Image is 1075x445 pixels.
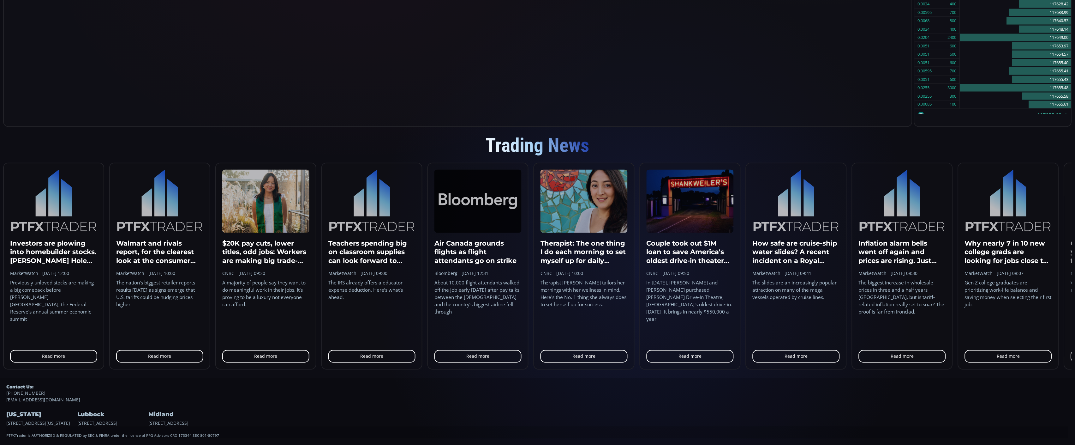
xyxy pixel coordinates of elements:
div: BTC [21,15,31,20]
a: Read more [116,350,203,363]
h4: Midland [148,410,218,420]
div: 0.00595 [918,9,932,17]
div: Go to [85,251,95,263]
div: 117655.61 [960,101,1071,109]
div: About 10,000 flight attendants walked off the job early [DATE] after pay talks between the [DEMOG... [434,279,522,316]
div: PTFXTrader is AUTHORIZED & REGULATED by SEC & FINRA under the license of PFG Advisors CRD 173344 ... [6,427,1069,439]
div: 1m [51,254,57,259]
img: 108186744-1755282903675-Sadie_Salazar_Headshot.jpeg [540,170,628,233]
div: 600 [950,42,957,50]
div: MarketWatch - [DATE] 09:00 [328,270,415,277]
div: Previously unloved stocks are making a big comeback before [PERSON_NAME][GEOGRAPHIC_DATA], the Fe... [10,279,97,323]
div: +274.96 (+0.23%) [173,15,206,20]
div: 3000 [948,84,957,92]
h4: [US_STATE] [6,410,76,420]
a: Read more [222,350,309,363]
div: 800 [950,17,957,25]
a: Read more [434,350,522,363]
a: Read more [859,350,946,363]
div: Volume [21,23,34,27]
div: 117653.97 [960,42,1071,51]
div: 117640.53 [960,17,1071,25]
div: The slides are an increasingly popular attraction on many of the mega vessels operated by cruise ... [753,279,840,301]
div: 118575.00 [103,15,122,20]
a: Read more [10,350,97,363]
div: C [149,15,152,20]
h3: $20K pay cuts, lower titles, odd jobs: Workers are making big trade-offs to find meaningful work ... [222,239,309,265]
div: Therapist [PERSON_NAME] tailors her mornings with her wellness in mind. Here's the No. 1 thing sh... [540,279,628,308]
div: In [DATE], [PERSON_NAME] and [PERSON_NAME] purchased [PERSON_NAME] Drive-In Theatre, [GEOGRAPHIC_... [647,279,734,323]
h3: Teachers spending big on classroom supplies can look forward to broader tax breaks — but there’s ... [328,239,415,265]
h3: Air Canada grounds flights as flight attendants go on strike [434,239,522,265]
div: 3m [41,254,47,259]
div: 0.00085 [918,101,932,109]
span: Trading News [486,134,589,157]
div: auto [897,254,905,259]
div: [STREET_ADDRESS] [77,403,147,427]
div: Indicators [118,3,137,9]
div: Bloomberg - [DATE] 12:31 [434,270,522,277]
div: Gen Z college graduates are prioritizing work-life balance and saving money when selecting their ... [965,279,1052,308]
h3: Inflation alarm bells went off again and prices are rising. Just how bad is it going to get? [859,239,946,265]
div: 0.0034 [918,25,930,34]
div: 600 [950,50,957,58]
div: 5y [23,254,27,259]
a: Read more [753,350,840,363]
img: logo.c86ae0b5.svg [328,170,415,233]
span: 19:20:10 (UTC) [837,254,867,259]
img: logo.c86ae0b5.svg [965,170,1052,233]
div: 0.0051 [918,76,930,84]
div: 5d [62,254,67,259]
a: Read more [328,350,415,363]
h3: Investors are plowing into homebuilder stocks. [PERSON_NAME] Hole prove them wrong? [10,239,97,265]
div: L [125,15,127,20]
div: 117655.41 [960,67,1071,76]
button: 19:20:10 (UTC) [834,251,869,263]
div: MarketWatch - [DATE] 10:00 [116,270,203,277]
img: logo.c86ae0b5.svg [859,170,946,233]
div: Compare [85,3,103,9]
div: 0.0051 [918,59,930,67]
div: [STREET_ADDRESS][US_STATE] [6,403,76,427]
div:  [6,84,11,90]
div: Bitcoin [41,15,60,20]
a: Read more [540,350,628,363]
div: 2400 [948,34,957,42]
a: [PHONE_NUMBER] [6,390,1069,397]
div: 100 [950,101,957,109]
div: 0.0051 [918,42,930,50]
div: CNBC - [DATE] 09:50 [647,270,734,277]
div: CNBC - [DATE] 09:30 [222,270,309,277]
div: 117649.00 [960,34,1071,42]
div: 117380.66 [79,15,98,20]
div: 400 [950,25,957,34]
div: 117654.57 [960,50,1071,59]
div: 1y [32,254,37,259]
div: D [54,3,57,9]
img: 108186254-1755203941466-seri_thompson_grad.JPG [222,170,309,233]
img: logo.c86ae0b5.svg [116,170,203,233]
h3: How safe are cruise-ship water slides? A recent incident on a Royal Caribbean sailing begs the qu... [753,239,840,265]
div: MarketWatch - [DATE] 08:30 [859,270,946,277]
div: 1D [31,15,41,20]
div: The biggest increase in wholesale prices in three and a half years [GEOGRAPHIC_DATA], but is tari... [859,279,946,316]
div: 700 [950,67,957,75]
div: log [886,254,892,259]
div: A majority of people say they want to do meaningful work in their jobs. It's proving to be a luxu... [222,279,309,308]
div: 300 [950,92,957,101]
div: 0.0255 [918,84,930,92]
img: logo.c86ae0b5.svg [753,170,840,233]
h3: Walmart and rivals report, for the clearest look at the consumer yet. Will CEOs talk about the el... [116,239,203,265]
div: MarketWatch - [DATE] 12:00 [10,270,97,277]
div: 117648.14 [960,25,1071,34]
div: 117655.40 [960,59,1071,67]
div: 117655.62 [152,15,171,20]
div: 117633.99 [960,9,1071,17]
div: 5.032K [37,23,50,27]
img: logobbg-wht.png [434,170,522,233]
div: MarketWatch - [DATE] 09:41 [753,270,840,277]
img: 108185548-1755198001352-shankweilers_sign.jpg [647,170,734,233]
div: 0.0204 [918,34,930,42]
h3: Couple took out $1M loan to save America's oldest drive-in theater—now it brings in nearly $550K ... [647,239,734,265]
h3: Why nearly 7 in 10 new college grads are looking for jobs close to family [965,239,1052,265]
